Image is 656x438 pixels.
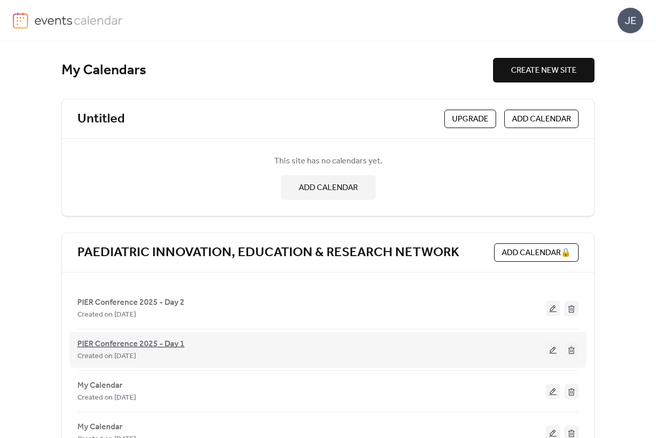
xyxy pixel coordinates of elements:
[452,113,488,126] span: Upgrade
[13,12,28,29] img: logo
[77,297,184,309] span: PIER Conference 2025 - Day 2
[77,300,184,305] a: PIER Conference 2025 - Day 2
[274,155,382,168] span: This site has no calendars yet.
[77,380,122,392] span: My Calendar
[77,244,459,261] a: PAEDIATRIC INNOVATION, EDUCATION & RESEARCH NETWORK
[77,383,122,388] a: My Calendar
[77,350,136,363] span: Created on [DATE]
[77,392,136,404] span: Created on [DATE]
[512,113,571,126] span: ADD CALENDAR
[34,12,123,28] img: logo-type
[281,175,376,200] button: ADD CALENDAR
[444,110,496,128] button: Upgrade
[504,110,579,128] button: ADD CALENDAR
[77,338,184,350] span: PIER Conference 2025 - Day 1
[493,58,594,82] button: CREATE NEW SITE
[77,421,122,433] span: My Calendar
[299,182,358,194] span: ADD CALENDAR
[77,341,184,347] a: PIER Conference 2025 - Day 1
[61,61,493,79] div: My Calendars
[511,65,577,77] span: CREATE NEW SITE
[77,424,122,430] a: My Calendar
[77,309,136,321] span: Created on [DATE]
[77,111,125,128] a: Untitled
[618,8,643,33] div: JE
